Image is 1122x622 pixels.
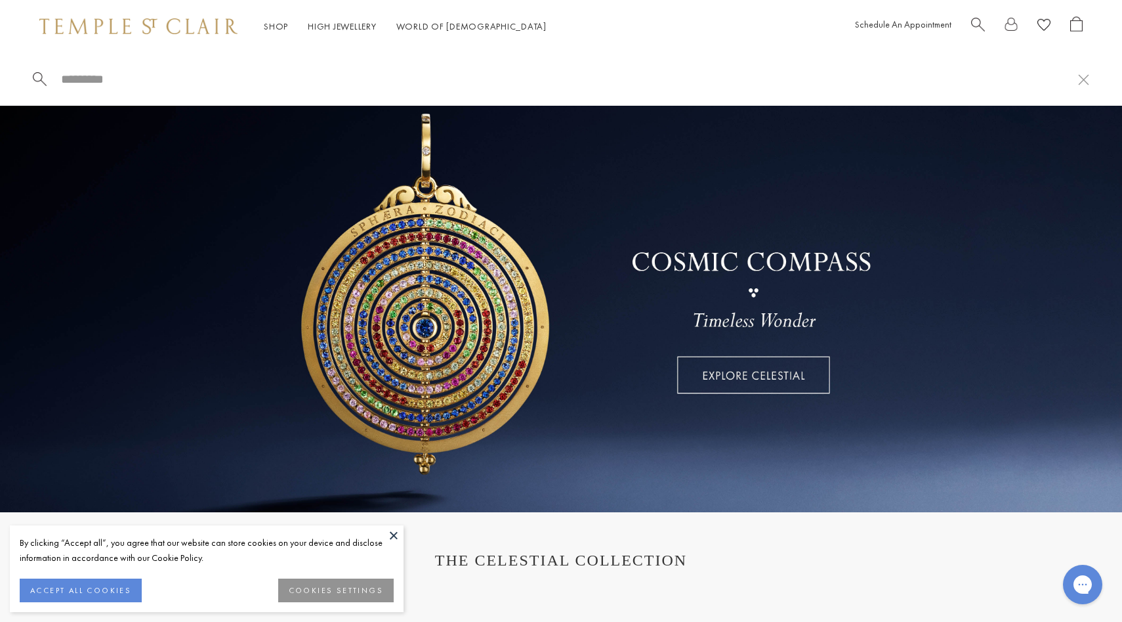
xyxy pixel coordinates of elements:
[52,552,1070,569] h1: THE CELESTIAL COLLECTION
[971,16,985,37] a: Search
[1037,16,1050,37] a: View Wishlist
[264,20,288,32] a: ShopShop
[264,18,547,35] nav: Main navigation
[308,20,377,32] a: High JewelleryHigh Jewellery
[1056,560,1109,609] iframe: Gorgias live chat messenger
[396,20,547,32] a: World of [DEMOGRAPHIC_DATA]World of [DEMOGRAPHIC_DATA]
[855,18,951,30] a: Schedule An Appointment
[278,579,394,602] button: COOKIES SETTINGS
[39,18,238,34] img: Temple St. Clair
[20,579,142,602] button: ACCEPT ALL COOKIES
[20,535,394,566] div: By clicking “Accept all”, you agree that our website can store cookies on your device and disclos...
[1070,16,1083,37] a: Open Shopping Bag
